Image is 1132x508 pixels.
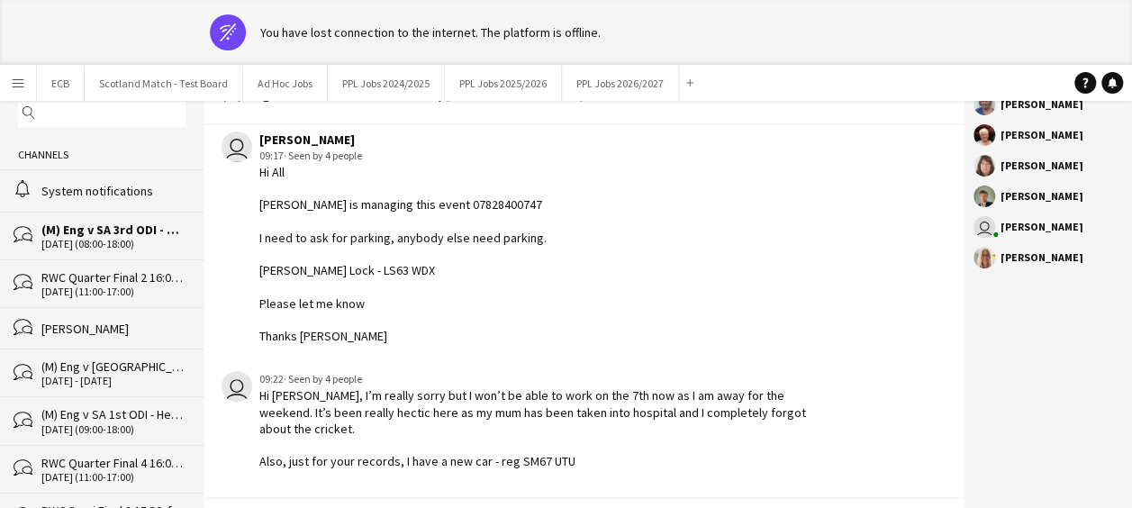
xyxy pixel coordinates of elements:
[445,66,562,101] button: PPL Jobs 2025/2026
[328,66,445,101] button: PPL Jobs 2024/2025
[1000,222,1082,232] div: [PERSON_NAME]
[259,148,547,164] div: 09:17
[1000,191,1082,202] div: [PERSON_NAME]
[259,132,547,148] div: [PERSON_NAME]
[41,269,186,286] div: RWC Quarter Final 2 16:00, [GEOGRAPHIC_DATA]
[259,371,830,387] div: 09:22
[41,471,186,484] div: [DATE] (11:00-17:00)
[1000,130,1082,141] div: [PERSON_NAME]
[41,375,186,387] div: [DATE] - [DATE]
[41,321,186,337] div: [PERSON_NAME]
[41,238,186,250] div: [DATE] (08:00-18:00)
[260,24,601,41] div: You have lost connection to the internet. The platform is offline.
[259,387,830,469] div: Hi [PERSON_NAME], I’m really sorry but I won’t be able to work on the 7th now as I am away for th...
[41,358,186,375] div: (M) Eng v [GEOGRAPHIC_DATA] 4th Test - [GEOGRAPHIC_DATA] - Day 1 - 11:00, (M) Eng v India 4th Tes...
[41,423,186,436] div: [DATE] (09:00-18:00)
[222,86,627,102] div: (M) Eng v SA 3rd ODI - Utilita Bowl, [GEOGRAPHIC_DATA] - 11:00
[41,406,186,422] div: (M) Eng v SA 1st ODI - Headlingley - 13:00
[41,286,186,298] div: [DATE] (11:00-17:00)
[284,372,362,386] span: · Seen by 4 people
[37,66,85,101] button: ECB
[85,66,243,101] button: Scotland Match - Test Board
[562,66,679,101] button: PPL Jobs 2026/2027
[284,149,362,162] span: · Seen by 4 people
[1000,160,1082,171] div: [PERSON_NAME]
[41,455,186,471] div: RWC Quarter Final 4 16:00, [GEOGRAPHIC_DATA]
[41,183,186,199] div: System notifications
[41,222,186,238] div: (M) Eng v SA 3rd ODI - Utilita Bowl, [GEOGRAPHIC_DATA] - 11:00
[1000,252,1082,263] div: [PERSON_NAME]
[259,164,547,344] div: Hi All [PERSON_NAME] is managing this event 07828400747 I need to ask for parking, anybody else n...
[1000,99,1082,110] div: [PERSON_NAME]
[243,66,328,101] button: Ad Hoc Jobs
